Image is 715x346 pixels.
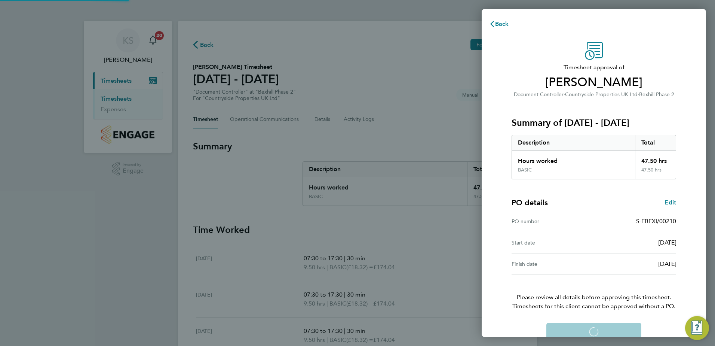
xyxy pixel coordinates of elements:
[512,135,676,179] div: Summary of 22 - 28 Sep 2025
[665,198,676,207] a: Edit
[512,217,594,226] div: PO number
[482,16,516,31] button: Back
[512,238,594,247] div: Start date
[685,316,709,340] button: Engage Resource Center
[512,117,676,129] h3: Summary of [DATE] - [DATE]
[594,259,676,268] div: [DATE]
[512,259,594,268] div: Finish date
[635,135,676,150] div: Total
[665,199,676,206] span: Edit
[514,91,564,98] span: Document Controller
[512,151,635,167] div: Hours worked
[495,20,509,27] span: Back
[518,167,532,173] div: BASIC
[512,63,676,72] span: Timesheet approval of
[565,91,638,98] span: Countryside Properties UK Ltd
[503,275,685,311] p: Please review all details before approving this timesheet.
[635,167,676,179] div: 47.50 hrs
[512,197,548,208] h4: PO details
[512,75,676,90] span: [PERSON_NAME]
[638,91,639,98] span: ·
[503,302,685,311] span: Timesheets for this client cannot be approved without a PO.
[639,91,674,98] span: Bexhill Phase 2
[564,91,565,98] span: ·
[594,238,676,247] div: [DATE]
[635,151,676,167] div: 47.50 hrs
[636,218,676,225] span: S-EBEXI/00210
[512,135,635,150] div: Description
